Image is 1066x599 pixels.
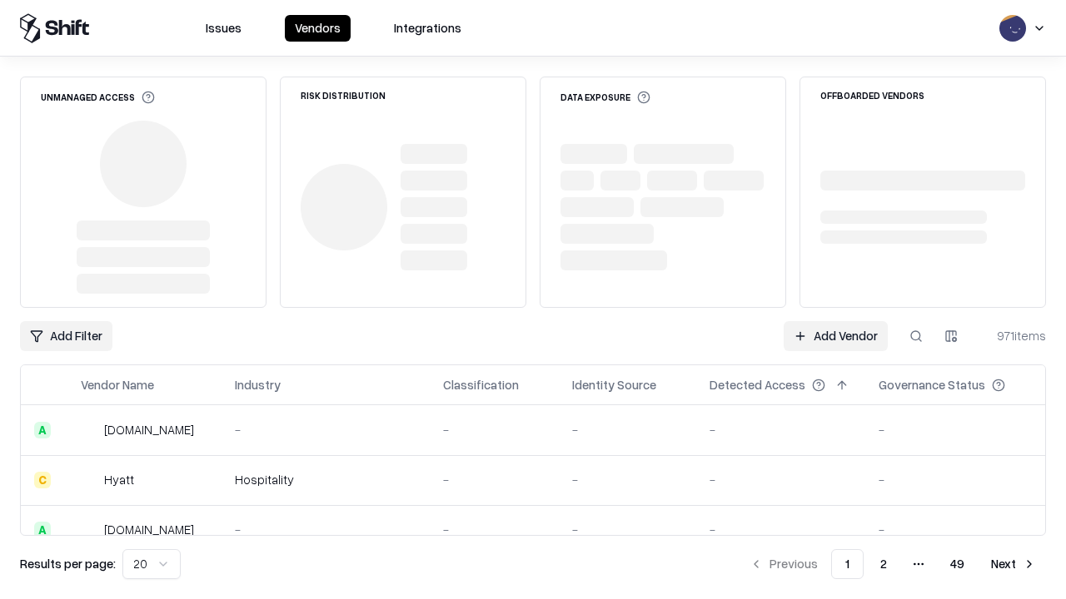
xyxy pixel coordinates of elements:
button: 1 [831,549,864,579]
img: intrado.com [81,422,97,438]
p: Results per page: [20,555,116,572]
button: Issues [196,15,252,42]
div: Risk Distribution [301,91,386,100]
img: primesec.co.il [81,522,97,538]
div: Hyatt [104,471,134,488]
button: 49 [937,549,978,579]
div: - [443,471,545,488]
nav: pagination [740,549,1046,579]
div: - [443,421,545,438]
div: [DOMAIN_NAME] [104,421,194,438]
div: Hospitality [235,471,416,488]
div: - [572,521,683,538]
button: Integrations [384,15,471,42]
div: Governance Status [879,376,985,394]
div: Classification [443,376,519,394]
div: - [710,421,852,438]
div: A [34,522,51,538]
div: Vendor Name [81,376,154,394]
a: Add Vendor [784,321,888,351]
div: - [879,421,1032,438]
div: C [34,472,51,488]
div: - [235,421,416,438]
div: - [572,421,683,438]
div: - [710,521,852,538]
button: Vendors [285,15,351,42]
button: Next [981,549,1046,579]
div: 971 items [979,327,1046,344]
button: Add Filter [20,321,112,351]
div: Detected Access [710,376,805,394]
img: Hyatt [81,472,97,488]
button: 2 [867,549,900,579]
div: Identity Source [572,376,656,394]
div: Data Exposure [560,91,650,104]
div: - [710,471,852,488]
div: - [443,521,545,538]
div: Unmanaged Access [41,91,155,104]
div: - [235,521,416,538]
div: Industry [235,376,281,394]
div: - [572,471,683,488]
div: A [34,422,51,438]
div: - [879,521,1032,538]
div: [DOMAIN_NAME] [104,521,194,538]
div: Offboarded Vendors [820,91,924,100]
div: - [879,471,1032,488]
